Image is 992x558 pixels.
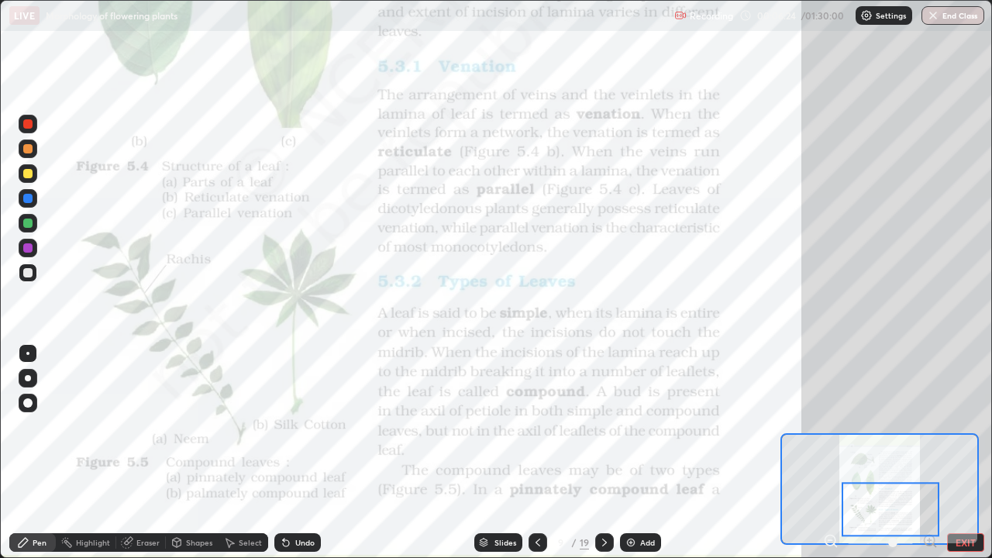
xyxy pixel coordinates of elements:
[947,533,984,552] button: EXIT
[860,9,873,22] img: class-settings-icons
[625,536,637,549] img: add-slide-button
[553,538,569,547] div: 9
[876,12,906,19] p: Settings
[494,539,516,546] div: Slides
[690,10,733,22] p: Recording
[76,539,110,546] div: Highlight
[33,539,46,546] div: Pen
[927,9,939,22] img: end-class-cross
[46,9,177,22] p: Morphology of flowering plants
[580,536,589,549] div: 19
[640,539,655,546] div: Add
[14,9,35,22] p: LIVE
[921,6,984,25] button: End Class
[674,9,687,22] img: recording.375f2c34.svg
[136,539,160,546] div: Eraser
[186,539,212,546] div: Shapes
[572,538,577,547] div: /
[295,539,315,546] div: Undo
[239,539,262,546] div: Select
